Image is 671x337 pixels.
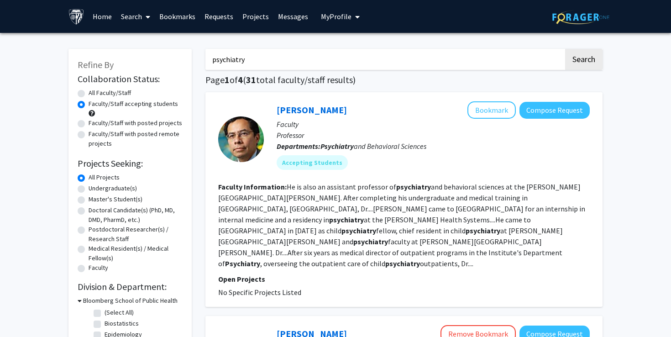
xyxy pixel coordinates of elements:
label: Faculty/Staff with posted remote projects [89,129,183,148]
iframe: Chat [7,296,39,330]
a: Messages [273,0,313,32]
label: All Projects [89,173,120,182]
b: psychiatry [396,182,431,191]
label: Biostatistics [105,319,139,328]
span: My Profile [321,12,351,21]
h3: Bloomberg School of Public Health [83,296,178,305]
p: Open Projects [218,274,590,284]
label: Faculty/Staff with posted projects [89,118,182,128]
span: and Behavioral Sciences [320,142,426,151]
b: psychiatry [466,226,500,235]
label: All Faculty/Staff [89,88,131,98]
mat-chip: Accepting Students [277,155,348,170]
img: Johns Hopkins University Logo [68,9,84,25]
a: [PERSON_NAME] [277,104,347,116]
label: Undergraduate(s) [89,184,137,193]
span: 1 [225,74,230,85]
button: Compose Request to Marco Grados [519,102,590,119]
b: Psychiatry [225,259,260,268]
label: Faculty [89,263,108,273]
a: Search [116,0,155,32]
button: Search [565,49,603,70]
h2: Division & Department: [78,281,183,292]
h2: Collaboration Status: [78,74,183,84]
label: Doctoral Candidate(s) (PhD, MD, DMD, PharmD, etc.) [89,205,183,225]
b: psychiatry [341,226,376,235]
label: Postdoctoral Researcher(s) / Research Staff [89,225,183,244]
b: psychiatry [353,237,388,246]
label: Faculty/Staff accepting students [89,99,178,109]
h2: Projects Seeking: [78,158,183,169]
fg-read-more: He is also an assistant professor of and behavioral sciences at the [PERSON_NAME][GEOGRAPHIC_DATA... [218,182,585,268]
b: psychiatry [385,259,420,268]
span: No Specific Projects Listed [218,288,301,297]
span: 4 [238,74,243,85]
p: Professor [277,130,590,141]
span: 31 [246,74,256,85]
a: Home [88,0,116,32]
b: Psychiatry [320,142,354,151]
label: (Select All) [105,308,134,317]
p: Faculty [277,119,590,130]
b: psychiatry [329,215,364,224]
a: Bookmarks [155,0,200,32]
a: Requests [200,0,238,32]
a: Projects [238,0,273,32]
span: Refine By [78,59,114,70]
label: Medical Resident(s) / Medical Fellow(s) [89,244,183,263]
img: ForagerOne Logo [552,10,609,24]
button: Add Marco Grados to Bookmarks [467,101,516,119]
b: Faculty Information: [218,182,287,191]
h1: Page of ( total faculty/staff results) [205,74,603,85]
input: Search Keywords [205,49,564,70]
label: Master's Student(s) [89,195,142,204]
b: Departments: [277,142,320,151]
